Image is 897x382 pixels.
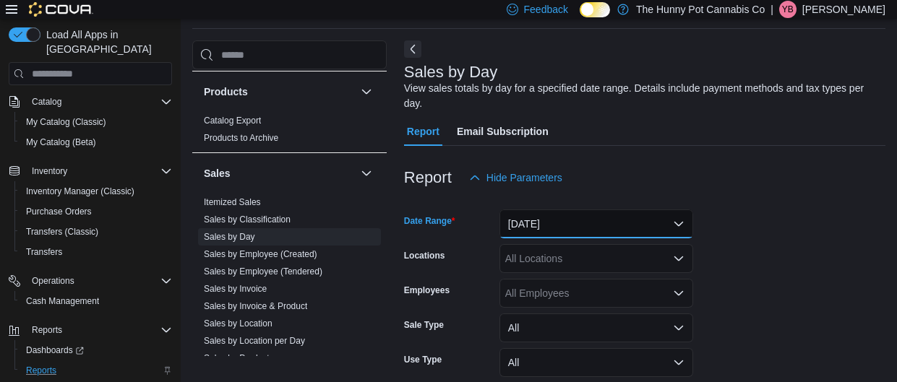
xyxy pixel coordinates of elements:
label: Locations [404,250,445,261]
span: Sales by Invoice [204,283,267,295]
span: Operations [26,272,172,290]
a: Itemized Sales [204,197,261,207]
span: Inventory [32,165,67,177]
span: My Catalog (Beta) [20,134,172,151]
label: Date Range [404,215,455,227]
label: Use Type [404,354,442,365]
span: Itemized Sales [204,196,261,208]
a: My Catalog (Classic) [20,113,112,131]
span: Sales by Employee (Created) [204,248,317,260]
label: Employees [404,285,450,296]
h3: Sales [204,166,231,181]
a: Sales by Product [204,353,270,363]
span: Reports [32,324,62,336]
span: Sales by Day [204,231,255,243]
a: Purchase Orders [20,203,98,220]
div: Yatin Balaji [779,1,797,18]
span: Catalog [32,96,61,108]
button: Operations [3,271,178,291]
span: Sales by Invoice & Product [204,300,307,312]
span: Catalog [26,93,172,110]
label: Sale Type [404,319,444,331]
span: Sales by Classification [204,214,291,225]
a: Sales by Day [204,232,255,242]
button: Hide Parameters [463,163,568,192]
span: Reports [26,321,172,339]
h3: Report [404,169,452,186]
span: Reports [26,365,56,376]
a: Transfers [20,243,68,261]
button: Catalog [3,92,178,112]
h3: Products [204,84,248,99]
span: My Catalog (Classic) [20,113,172,131]
span: Email Subscription [457,117,549,146]
div: View sales totals by day for a specified date range. Details include payment methods and tax type... [404,81,878,111]
span: Dashboards [26,344,84,356]
span: Operations [32,275,74,287]
button: Products [204,84,355,99]
button: Sales [358,165,375,182]
span: Transfers (Classic) [26,226,98,238]
img: Cova [29,2,93,17]
button: Inventory [26,162,73,180]
a: Reports [20,362,62,379]
a: Catalog Export [204,116,261,126]
button: My Catalog (Classic) [14,112,178,132]
span: Products to Archive [204,132,278,144]
span: Feedback [524,2,568,17]
button: [DATE] [499,209,693,238]
span: My Catalog (Classic) [26,116,106,128]
button: All [499,313,693,342]
a: Cash Management [20,292,105,310]
div: Products [192,112,387,152]
span: Catalog Export [204,115,261,126]
button: Inventory [3,161,178,181]
button: Reports [14,360,178,381]
span: Transfers [26,246,62,258]
span: Cash Management [26,295,99,307]
span: Sales by Employee (Tendered) [204,266,322,277]
a: Transfers (Classic) [20,223,104,240]
a: Sales by Employee (Created) [204,249,317,259]
span: Transfers [20,243,172,261]
p: The Hunny Pot Cannabis Co [636,1,765,18]
button: Reports [3,320,178,340]
a: Sales by Location per Day [204,336,305,346]
button: Transfers [14,242,178,262]
button: Cash Management [14,291,178,311]
a: Sales by Classification [204,214,291,225]
a: Dashboards [20,342,90,359]
button: Next [404,40,421,58]
button: My Catalog (Beta) [14,132,178,152]
span: Inventory Manager (Classic) [26,186,134,197]
span: Sales by Location [204,318,272,329]
button: Operations [26,272,80,290]
p: | [771,1,773,18]
a: Dashboards [14,340,178,360]
button: Purchase Orders [14,201,178,222]
button: Open list of options [673,287,684,299]
p: [PERSON_NAME] [802,1,885,18]
span: Load All Apps in [GEOGRAPHIC_DATA] [40,27,172,56]
span: My Catalog (Beta) [26,136,96,148]
button: Products [358,83,375,100]
span: Purchase Orders [20,203,172,220]
span: Reports [20,362,172,379]
a: Inventory Manager (Classic) [20,183,140,200]
button: Reports [26,321,68,339]
button: Open list of options [673,253,684,264]
a: Sales by Invoice & Product [204,301,307,311]
button: Catalog [26,93,67,110]
span: Inventory Manager (Classic) [20,183,172,200]
a: Sales by Location [204,318,272,329]
button: Inventory Manager (Classic) [14,181,178,201]
span: Cash Management [20,292,172,310]
span: Purchase Orders [26,206,92,217]
span: YB [782,1,794,18]
input: Dark Mode [580,2,610,17]
button: All [499,348,693,377]
span: Dashboards [20,342,172,359]
span: Sales by Location per Day [204,335,305,347]
button: Sales [204,166,355,181]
